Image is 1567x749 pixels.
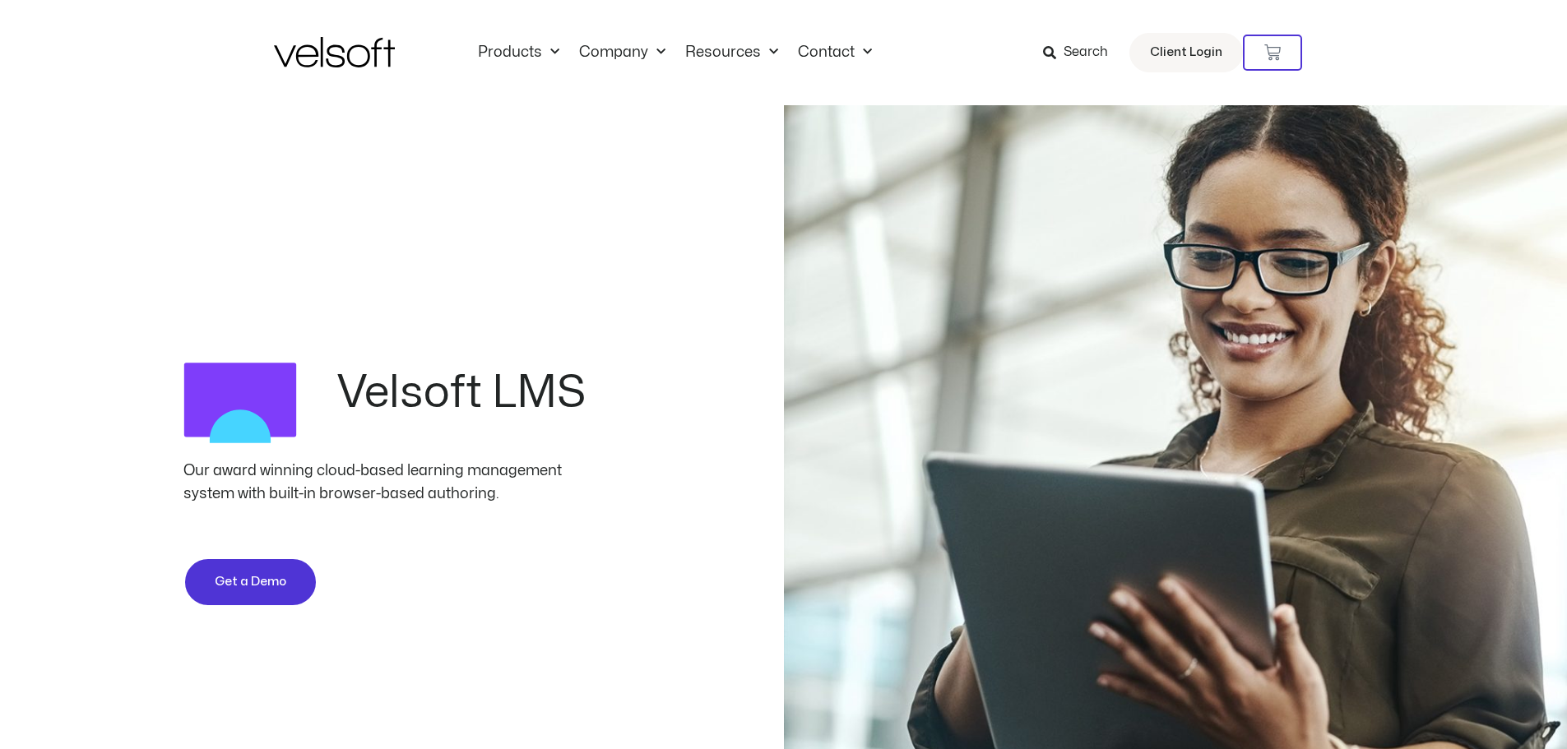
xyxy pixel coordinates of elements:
[788,44,882,62] a: ContactMenu Toggle
[1129,33,1243,72] a: Client Login
[215,572,286,592] span: Get a Demo
[1150,42,1222,63] span: Client Login
[183,557,318,607] a: Get a Demo
[468,44,882,62] nav: Menu
[675,44,788,62] a: ResourcesMenu Toggle
[183,460,600,506] div: Our award winning cloud-based learning management system with built-in browser-based authoring.
[1043,39,1120,67] a: Search
[274,37,395,67] img: Velsoft Training Materials
[1064,42,1108,63] span: Search
[468,44,569,62] a: ProductsMenu Toggle
[337,371,600,415] h2: Velsoft LMS
[183,346,297,460] img: LMS Logo
[569,44,675,62] a: CompanyMenu Toggle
